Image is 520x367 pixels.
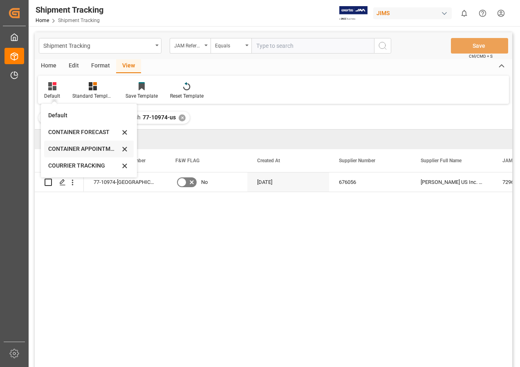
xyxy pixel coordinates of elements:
div: Reset Template [170,92,204,100]
a: Home [36,18,49,23]
div: Shipment Tracking [36,4,103,16]
div: Edit [63,59,85,73]
div: 77-10974-[GEOGRAPHIC_DATA] [84,172,166,192]
img: Exertis%20JAM%20-%20Email%20Logo.jpg_1722504956.jpg [339,6,368,20]
div: 676056 [329,172,411,192]
div: Default [44,92,60,100]
div: [DATE] [247,172,329,192]
button: Save [451,38,508,54]
div: Press SPACE to select this row. [35,172,84,192]
button: open menu [39,38,161,54]
div: View [116,59,141,73]
div: Home [35,59,63,73]
input: Type to search [251,38,374,54]
div: [PERSON_NAME] US Inc. (Zound) [411,172,493,192]
div: Default [48,111,120,120]
span: No [201,173,208,192]
span: 77-10974-us [143,114,176,121]
button: JIMS [373,5,455,21]
button: Help Center [473,4,492,22]
span: Supplier Number [339,158,375,163]
div: Shipment Tracking [43,40,152,50]
div: JAM Reference Number [174,40,202,49]
div: Format [85,59,116,73]
div: CONTAINER APPOINTMENT [48,145,120,153]
div: Save Template [126,92,158,100]
div: CONTAINER FORECAST [48,128,120,137]
div: ✕ [179,114,186,121]
button: open menu [211,38,251,54]
span: Created At [257,158,280,163]
div: COURRIER TRACKING [48,161,120,170]
span: Supplier Full Name [421,158,462,163]
div: Equals [215,40,243,49]
span: Ctrl/CMD + S [469,53,493,59]
button: open menu [170,38,211,54]
div: Standard Templates [72,92,113,100]
button: show 0 new notifications [455,4,473,22]
button: search button [374,38,391,54]
div: JIMS [373,7,452,19]
span: F&W FLAG [175,158,199,163]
